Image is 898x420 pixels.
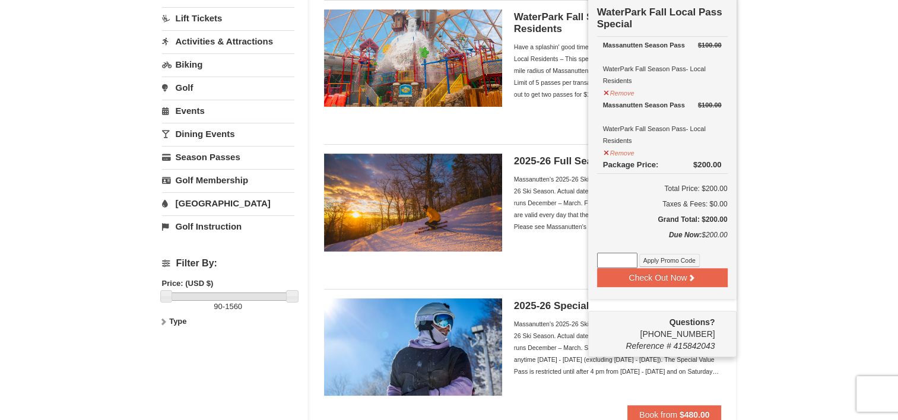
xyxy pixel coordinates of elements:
[162,100,294,122] a: Events
[698,42,722,49] del: $100.00
[162,279,214,288] strong: Price: (USD $)
[214,302,222,311] span: 90
[597,7,722,30] strong: WaterPark Fall Local Pass Special
[169,317,186,326] strong: Type
[162,258,294,269] h4: Filter By:
[603,99,722,111] div: Massanutten Season Pass
[669,317,715,327] strong: Questions?
[597,214,728,225] h5: Grand Total: $200.00
[603,99,722,147] div: WaterPark Fall Season Pass- Local Residents
[514,318,722,377] div: Massanutten's 2025-26 Ski Season Passes are valid throughout the 2025-26 Ski Season. Actual dates...
[669,231,702,239] strong: Due Now:
[639,254,700,267] button: Apply Promo Code
[597,268,728,287] button: Check Out Now
[603,160,659,169] span: Package Price:
[324,298,502,396] img: 6619937-198-dda1df27.jpg
[603,39,722,87] div: WaterPark Fall Season Pass- Local Residents
[514,41,722,100] div: Have a splashin' good time all fall at Massanutten WaterPark! Exclusive for Local Residents – Thi...
[162,192,294,214] a: [GEOGRAPHIC_DATA]
[324,9,502,107] img: 6619937-212-8c750e5f.jpg
[162,301,294,313] label: -
[639,410,677,419] span: Book from
[693,159,722,171] div: $200.00
[162,7,294,29] a: Lift Tickets
[603,84,635,99] button: Remove
[597,183,728,195] h6: Total Price: $200.00
[162,123,294,145] a: Dining Events
[698,101,722,109] del: $100.00
[673,341,715,351] span: 415842043
[626,341,671,351] span: Reference #
[597,316,715,339] span: [PHONE_NUMBER]
[603,144,635,159] button: Remove
[680,410,710,419] strong: $480.00
[324,154,502,251] img: 6619937-208-2295c65e.jpg
[597,229,728,253] div: $200.00
[162,146,294,168] a: Season Passes
[514,11,722,35] h5: WaterPark Fall Season Pass- Local Residents
[162,30,294,52] a: Activities & Attractions
[514,173,722,233] div: Massanutten's 2025-26 Ski Season Passes are valid throughout the 2025-26 Ski Season. Actual dates...
[514,155,722,167] h5: 2025-26 Full Season Individual Ski Pass
[162,53,294,75] a: Biking
[162,169,294,191] a: Golf Membership
[597,198,728,210] div: Taxes & Fees: $0.00
[225,302,242,311] span: 1560
[162,215,294,237] a: Golf Instruction
[603,39,722,51] div: Massanutten Season Pass
[514,300,722,312] h5: 2025-26 Special Value Season Pass - Adult
[162,77,294,98] a: Golf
